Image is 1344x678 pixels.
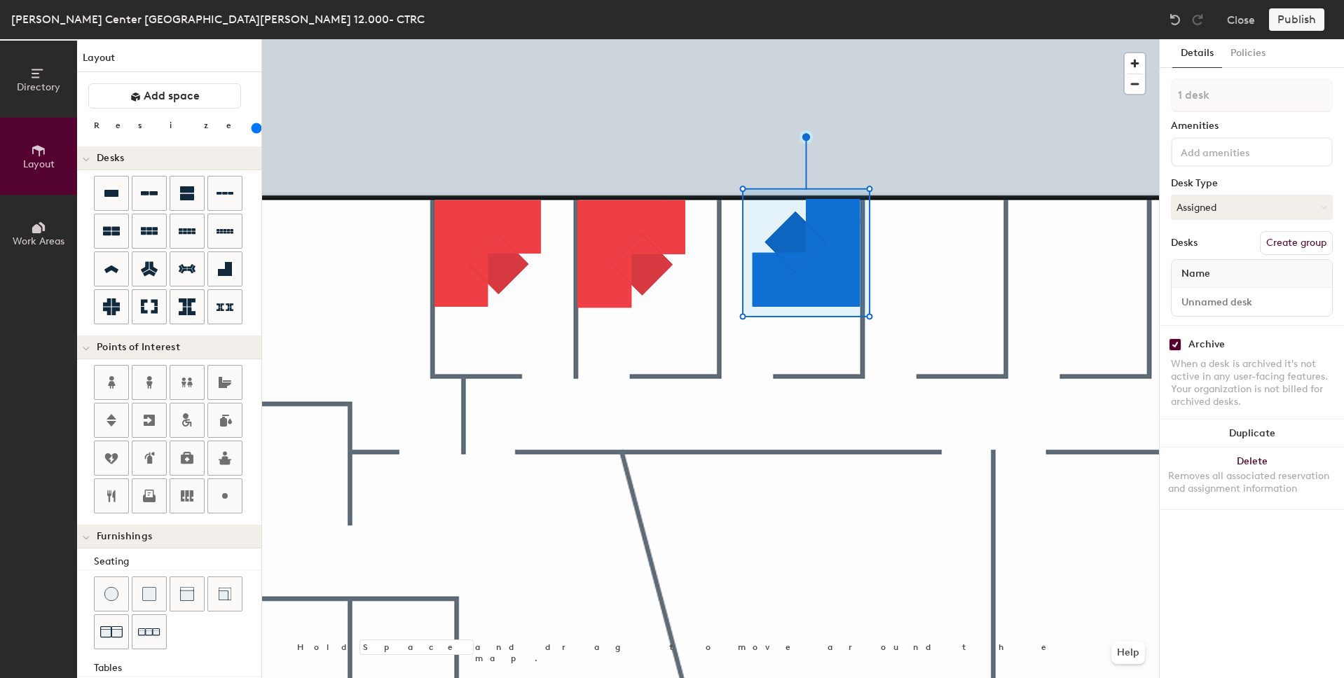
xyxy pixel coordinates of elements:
button: Cushion [132,576,167,611]
img: Couch (x3) [138,621,160,643]
button: Details [1172,39,1222,68]
span: Desks [97,153,124,164]
img: Cushion [142,587,156,601]
button: Help [1111,642,1145,664]
button: Stool [94,576,129,611]
span: Work Areas [13,235,64,247]
div: Amenities [1171,120,1333,132]
div: Removes all associated reservation and assignment information [1168,470,1336,495]
div: Desks [1171,237,1198,249]
span: Directory [17,81,60,93]
img: Undo [1168,13,1182,27]
img: Couch (x2) [100,621,123,643]
button: Assigned [1171,195,1333,220]
button: Couch (x3) [132,614,167,649]
img: Couch (corner) [218,587,232,601]
span: Add space [144,89,200,103]
span: Name [1174,261,1217,286]
img: Couch (middle) [180,587,194,601]
div: Tables [94,660,261,676]
input: Unnamed desk [1174,292,1329,312]
input: Add amenities [1178,143,1304,160]
div: Resize [94,120,249,131]
button: Couch (corner) [207,576,242,611]
div: Archive [1188,339,1225,350]
img: Stool [104,587,118,601]
div: Seating [94,554,261,569]
div: Desk Type [1171,178,1333,189]
button: Duplicate [1160,420,1344,448]
button: Create group [1260,231,1333,255]
button: Close [1227,8,1255,31]
button: Policies [1222,39,1274,68]
button: Add space [88,83,241,109]
div: [PERSON_NAME] Center [GEOGRAPHIC_DATA][PERSON_NAME] 12.000- CTRC [11,11,425,28]
h1: Layout [77,50,261,72]
button: Couch (middle) [170,576,205,611]
span: Furnishings [97,531,152,542]
button: DeleteRemoves all associated reservation and assignment information [1160,448,1344,509]
img: Redo [1191,13,1205,27]
div: When a desk is archived it's not active in any user-facing features. Your organization is not bil... [1171,358,1333,408]
span: Layout [23,158,55,170]
button: Couch (x2) [94,614,129,649]
span: Points of Interest [97,342,180,353]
